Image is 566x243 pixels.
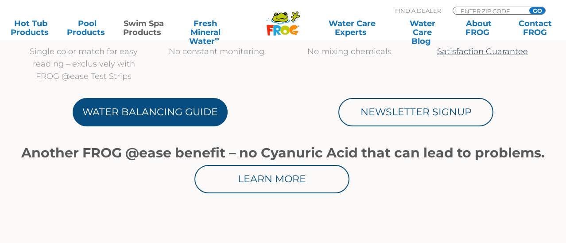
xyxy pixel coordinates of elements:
[292,45,407,58] p: No mixing chemicals
[457,19,501,37] a: AboutFROG
[17,145,549,161] h1: Another FROG @ease benefit – no Cyanuric Acid that can lead to problems.
[9,19,53,37] a: Hot TubProducts
[400,19,444,37] a: Water CareBlog
[26,45,141,82] p: Single color match for easy reading – exclusively with FROG @ease Test Strips
[122,19,166,37] a: Swim SpaProducts
[65,19,109,37] a: PoolProducts
[215,35,219,42] sup: ∞
[395,7,441,15] p: Find A Dealer
[73,98,228,126] a: Water Balancing Guide
[317,19,388,37] a: Water CareExperts
[178,19,233,37] a: Fresh MineralWater∞
[513,19,557,37] a: ContactFROG
[194,165,349,193] a: Learn More
[460,7,519,15] input: Zip Code Form
[159,45,274,58] p: No constant monitoring
[529,7,545,14] input: GO
[338,98,493,126] a: Newsletter Signup
[437,47,528,56] a: Satisfaction Guarantee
